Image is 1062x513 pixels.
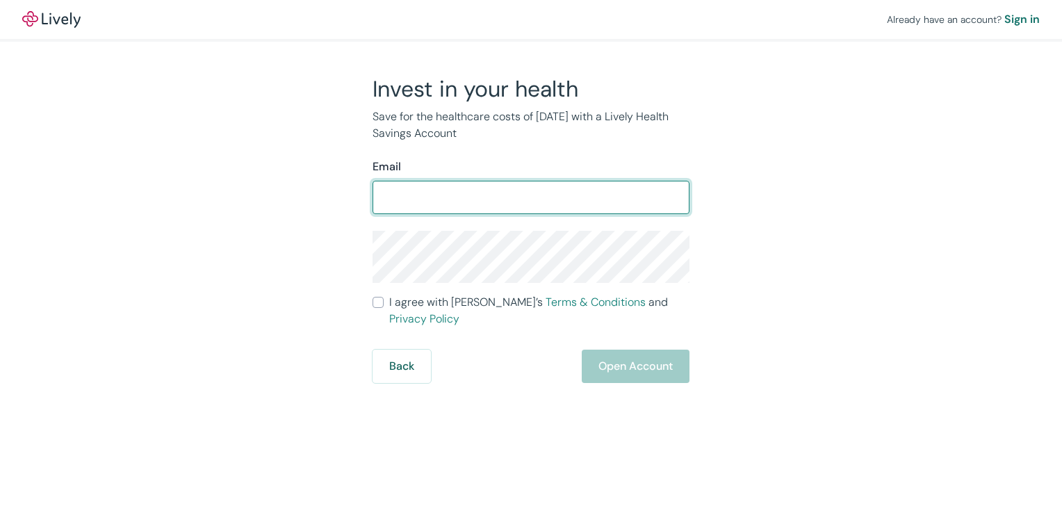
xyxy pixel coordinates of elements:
div: Already have an account? [887,11,1040,28]
a: Terms & Conditions [546,295,646,309]
a: Sign in [1004,11,1040,28]
p: Save for the healthcare costs of [DATE] with a Lively Health Savings Account [373,108,689,142]
a: LivelyLively [22,11,81,28]
h2: Invest in your health [373,75,689,103]
span: I agree with [PERSON_NAME]’s and [389,294,689,327]
button: Back [373,350,431,383]
label: Email [373,158,401,175]
img: Lively [22,11,81,28]
a: Privacy Policy [389,311,459,326]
